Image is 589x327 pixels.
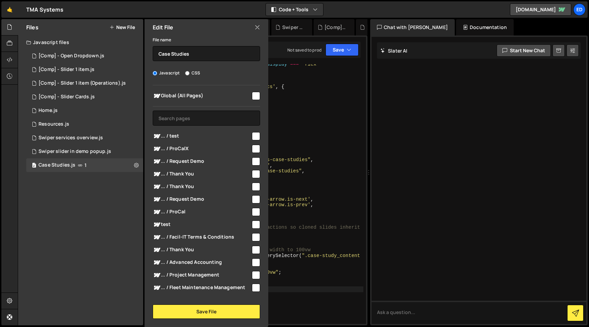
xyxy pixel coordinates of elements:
[153,92,251,100] span: Global (All Pages)
[32,163,36,169] span: 2
[39,162,75,168] div: Case Studies.js
[85,162,87,168] span: 1
[282,24,304,31] div: Swiper slider in demo popup.js
[39,135,103,141] div: Swiper services overview.js
[153,157,251,166] span: ... / Request Demo
[153,70,180,76] label: Javascript
[497,44,551,57] button: Start new chat
[153,24,173,31] h2: Edit File
[26,104,143,117] div: 15745/41882.js
[367,24,389,31] div: [Comp] - Slider 1 item.js
[39,121,69,127] div: Resources.js
[153,111,260,126] input: Search pages
[380,47,408,54] h2: Slater AI
[185,71,190,75] input: CSS
[39,53,104,59] div: [Comp] - Open Dropdown.js
[153,284,251,292] span: ... / Fleet Maintenance Management
[153,221,251,229] span: test
[39,67,94,73] div: [Comp] - Slider 1 item.js
[26,49,143,63] div: 15745/41947.js
[456,19,514,35] div: Documentation
[1,1,18,18] a: 🤙
[326,44,359,56] button: Save
[39,80,126,86] div: [Comp] - Slider 1 item (Operations).js
[26,145,143,158] div: 15745/43499.js
[39,148,111,155] div: Swiper slider in demo popup.js
[324,24,346,31] div: [Comp] - Open Dropdown.js
[153,132,251,140] span: ... / test
[26,63,143,76] div: 15745/41885.js
[26,131,143,145] div: 15745/44803.js
[153,246,251,254] span: ... / Thank You
[153,233,251,241] span: ... / Facil-IT Terms & Conditions
[185,70,200,76] label: CSS
[370,19,455,35] div: Chat with [PERSON_NAME]
[26,117,143,131] div: 15745/44306.js
[39,108,58,114] div: Home.js
[26,76,143,90] div: 15745/41948.js
[18,35,143,49] div: Javascript files
[153,258,251,267] span: ... / Advanced Accounting
[153,145,251,153] span: ... / ProCalX
[153,271,251,279] span: ... / Project Management
[39,94,95,100] div: [Comp] - Slider Cards.js
[26,90,143,104] div: 15745/42002.js
[26,24,39,31] h2: Files
[153,37,171,43] label: File name
[153,71,157,75] input: Javascript
[109,25,135,30] button: New File
[573,3,586,16] a: Ed
[153,304,260,319] button: Save File
[26,5,63,14] div: TMA Systems
[266,3,323,16] button: Code + Tools
[153,46,260,61] input: Name
[153,208,251,216] span: ... / ProCal
[26,158,143,172] div: Case Studies.js
[153,170,251,178] span: ... / Thank You
[153,195,251,203] span: ... / Request Demo
[153,183,251,191] span: ... / Thank You
[510,3,571,16] a: [DOMAIN_NAME]
[287,47,321,53] div: Not saved to prod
